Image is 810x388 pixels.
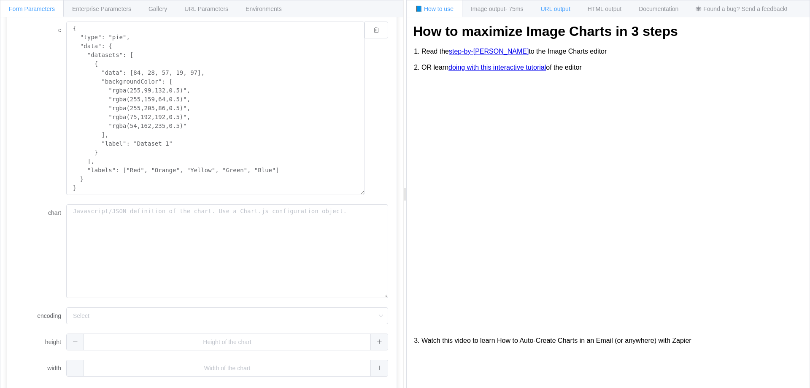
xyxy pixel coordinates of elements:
span: Form Parameters [9,5,55,12]
li: Watch this video to learn How to Auto-Create Charts in an Email (or anywhere) with Zapier [421,333,803,349]
span: 🕷 Found a bug? Send a feedback! [696,5,787,12]
input: Select [66,307,388,324]
label: height [16,334,66,350]
span: - 75ms [505,5,524,12]
input: Height of the chart [66,334,388,350]
span: Image output [471,5,524,12]
li: OR learn of the editor [421,60,803,76]
a: doing with this interactive tutorial [448,64,546,71]
a: step-by-[PERSON_NAME] [449,48,529,55]
span: URL output [540,5,570,12]
span: Gallery [148,5,167,12]
span: HTML output [588,5,621,12]
span: Enterprise Parameters [72,5,131,12]
label: c [16,22,66,38]
span: 📘 How to use [415,5,454,12]
span: Environments [246,5,282,12]
h1: How to maximize Image Charts in 3 steps [413,24,803,39]
span: Documentation [639,5,678,12]
input: Width of the chart [66,360,388,377]
label: encoding [16,307,66,324]
span: URL Parameters [184,5,228,12]
label: width [16,360,66,377]
li: Read the to the Image Charts editor [421,43,803,60]
label: chart [16,204,66,221]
